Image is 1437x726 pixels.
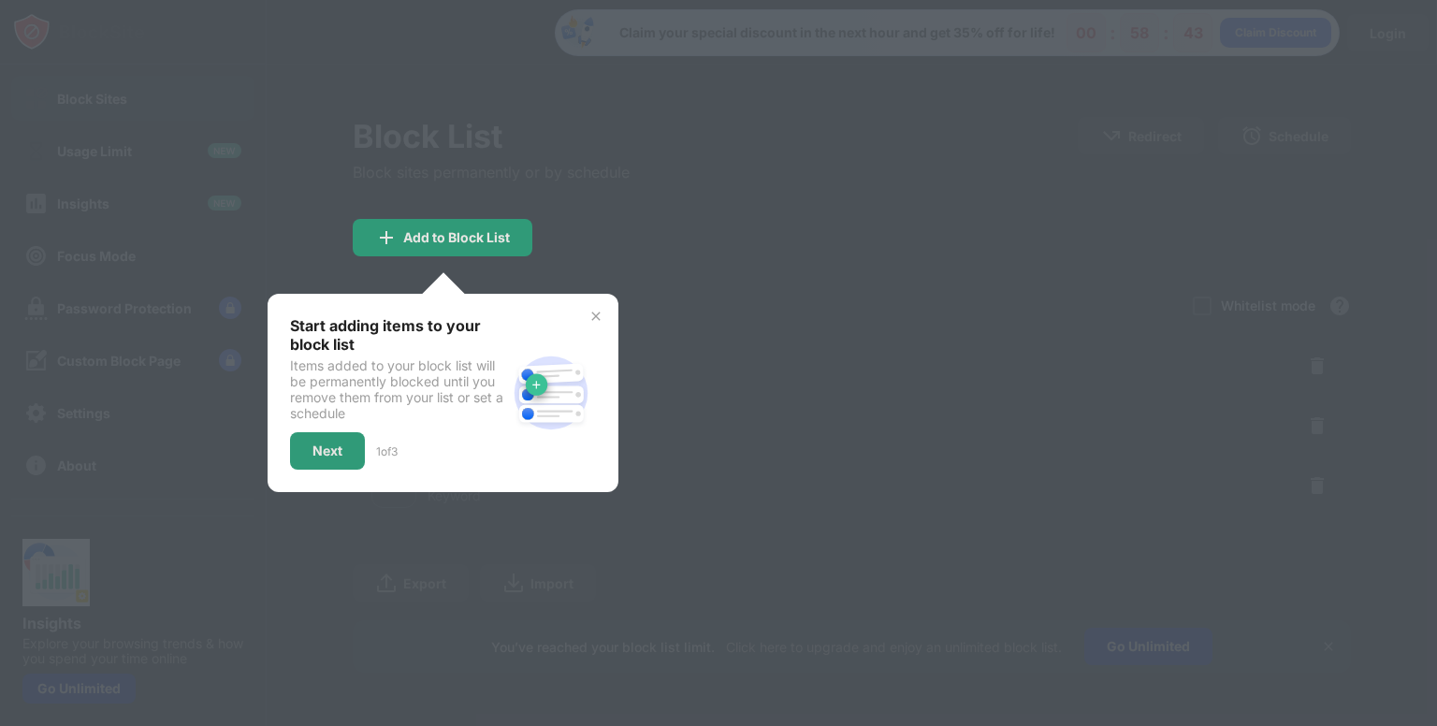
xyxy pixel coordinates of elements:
div: Next [312,443,342,458]
img: block-site.svg [506,348,596,438]
div: 1 of 3 [376,444,398,458]
div: Start adding items to your block list [290,316,506,354]
div: Items added to your block list will be permanently blocked until you remove them from your list o... [290,357,506,421]
img: x-button.svg [588,309,603,324]
div: Add to Block List [403,230,510,245]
